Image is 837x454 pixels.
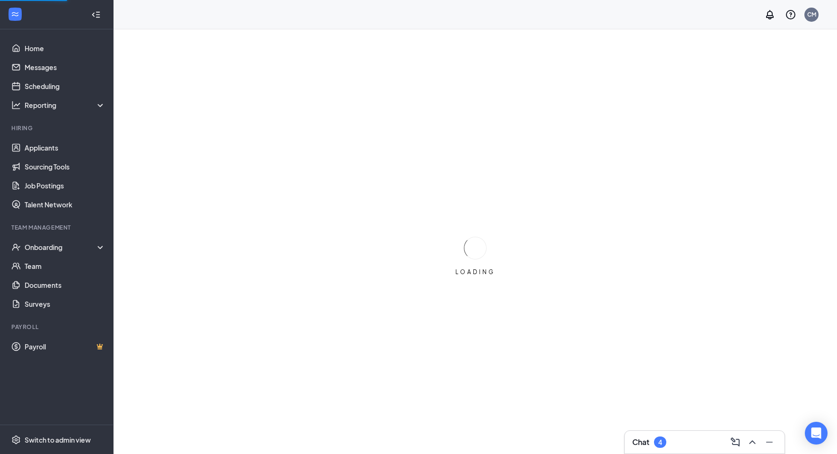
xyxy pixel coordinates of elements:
div: 4 [658,438,662,446]
div: CM [807,10,816,18]
button: ComposeMessage [728,435,743,450]
div: LOADING [452,268,499,276]
a: Home [25,39,105,58]
a: Surveys [25,294,105,313]
button: Minimize [762,435,777,450]
svg: Minimize [764,436,775,448]
svg: UserCheck [11,242,21,252]
svg: Settings [11,435,21,445]
a: Applicants [25,138,105,157]
div: Hiring [11,124,104,132]
svg: Collapse [91,10,101,19]
svg: ChevronUp [747,436,758,448]
svg: WorkstreamLogo [10,9,20,19]
button: ChevronUp [745,435,760,450]
h3: Chat [632,437,649,447]
div: Team Management [11,223,104,231]
a: Documents [25,276,105,294]
svg: Analysis [11,100,21,110]
div: Reporting [25,100,106,110]
div: Switch to admin view [25,435,91,445]
a: Messages [25,58,105,77]
a: Job Postings [25,176,105,195]
div: Open Intercom Messenger [805,422,828,445]
a: Talent Network [25,195,105,214]
div: Payroll [11,323,104,331]
a: Scheduling [25,77,105,96]
a: Team [25,257,105,276]
svg: Notifications [764,9,776,20]
a: Sourcing Tools [25,157,105,176]
a: PayrollCrown [25,337,105,356]
div: Onboarding [25,242,97,252]
svg: ComposeMessage [730,436,741,448]
svg: QuestionInfo [785,9,796,20]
